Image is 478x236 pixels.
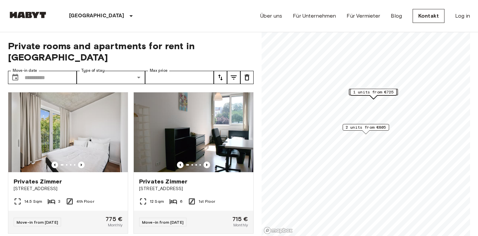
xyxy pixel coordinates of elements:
[8,12,48,18] img: Habyt
[150,198,164,204] span: 12 Sqm
[69,12,124,20] p: [GEOGRAPHIC_DATA]
[9,71,22,84] button: Choose date
[260,12,282,20] a: Über uns
[78,162,85,168] button: Previous image
[227,71,240,84] button: tune
[347,12,380,20] a: Für Vermieter
[13,68,37,73] label: Move-in date
[58,198,60,204] span: 3
[8,92,128,234] a: Marketing picture of unit DE-01-259-018-03QPrevious imagePrevious imagePrivates Zimmer[STREET_ADD...
[293,12,336,20] a: Für Unternehmen
[17,220,58,225] span: Move-in from [DATE]
[8,40,254,63] span: Private rooms and apartments for rent in [GEOGRAPHIC_DATA]
[177,162,184,168] button: Previous image
[214,71,227,84] button: tune
[232,216,248,222] span: 715 €
[76,198,94,204] span: 4th Floor
[14,177,62,185] span: Privates Zimmer
[240,71,254,84] button: tune
[14,185,122,192] span: [STREET_ADDRESS]
[350,89,397,99] div: Map marker
[391,12,402,20] a: Blog
[106,216,122,222] span: 775 €
[150,68,168,73] label: Max price
[139,177,187,185] span: Privates Zimmer
[455,12,470,20] a: Log in
[264,227,293,234] a: Mapbox logo
[51,162,58,168] button: Previous image
[133,92,254,234] a: Marketing picture of unit DE-01-041-02MPrevious imagePrevious imagePrivates Zimmer[STREET_ADDRESS...
[8,92,128,172] img: Marketing picture of unit DE-01-259-018-03Q
[203,162,210,168] button: Previous image
[343,124,389,134] div: Map marker
[346,124,386,130] span: 2 units from €805
[199,198,215,204] span: 1st Floor
[349,89,398,99] div: Map marker
[413,9,444,23] a: Kontakt
[24,198,42,204] span: 14.5 Sqm
[81,68,105,73] label: Type of stay
[139,185,248,192] span: [STREET_ADDRESS]
[108,222,122,228] span: Monthly
[233,222,248,228] span: Monthly
[134,92,253,172] img: Marketing picture of unit DE-01-041-02M
[180,198,183,204] span: 6
[353,89,394,95] span: 1 units from €725
[142,220,184,225] span: Move-in from [DATE]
